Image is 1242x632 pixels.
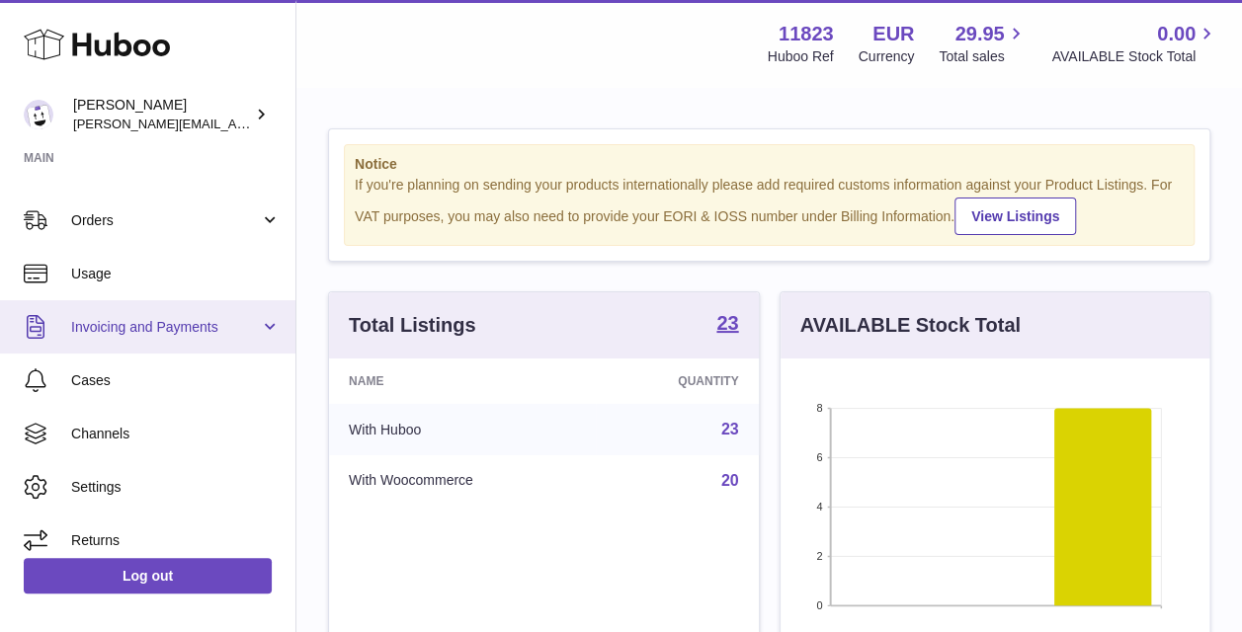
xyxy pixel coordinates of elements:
[1051,47,1218,66] span: AVAILABLE Stock Total
[721,472,739,489] a: 20
[816,451,822,463] text: 6
[768,47,834,66] div: Huboo Ref
[859,47,915,66] div: Currency
[716,313,738,333] strong: 23
[816,599,822,611] text: 0
[71,425,281,443] span: Channels
[71,211,260,230] span: Orders
[872,21,914,47] strong: EUR
[779,21,834,47] strong: 11823
[24,100,53,129] img: gianni.rofi@frieslandcampina.com
[716,313,738,337] a: 23
[329,455,596,507] td: With Woocommerce
[721,421,739,437] a: 23
[355,155,1184,174] strong: Notice
[816,550,822,562] text: 2
[329,358,596,404] th: Name
[1157,21,1196,47] span: 0.00
[329,404,596,455] td: With Huboo
[71,478,281,497] span: Settings
[816,501,822,513] text: 4
[596,358,759,404] th: Quantity
[800,312,1021,339] h3: AVAILABLE Stock Total
[816,402,822,414] text: 8
[1051,21,1218,66] a: 0.00 AVAILABLE Stock Total
[71,371,281,390] span: Cases
[349,312,476,339] h3: Total Listings
[954,21,1004,47] span: 29.95
[939,21,1027,66] a: 29.95 Total sales
[73,96,251,133] div: [PERSON_NAME]
[71,318,260,337] span: Invoicing and Payments
[71,531,281,550] span: Returns
[939,47,1027,66] span: Total sales
[71,265,281,283] span: Usage
[954,197,1076,235] a: View Listings
[355,176,1184,235] div: If you're planning on sending your products internationally please add required customs informati...
[24,558,272,593] a: Log out
[73,116,396,131] span: [PERSON_NAME][EMAIL_ADDRESS][DOMAIN_NAME]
